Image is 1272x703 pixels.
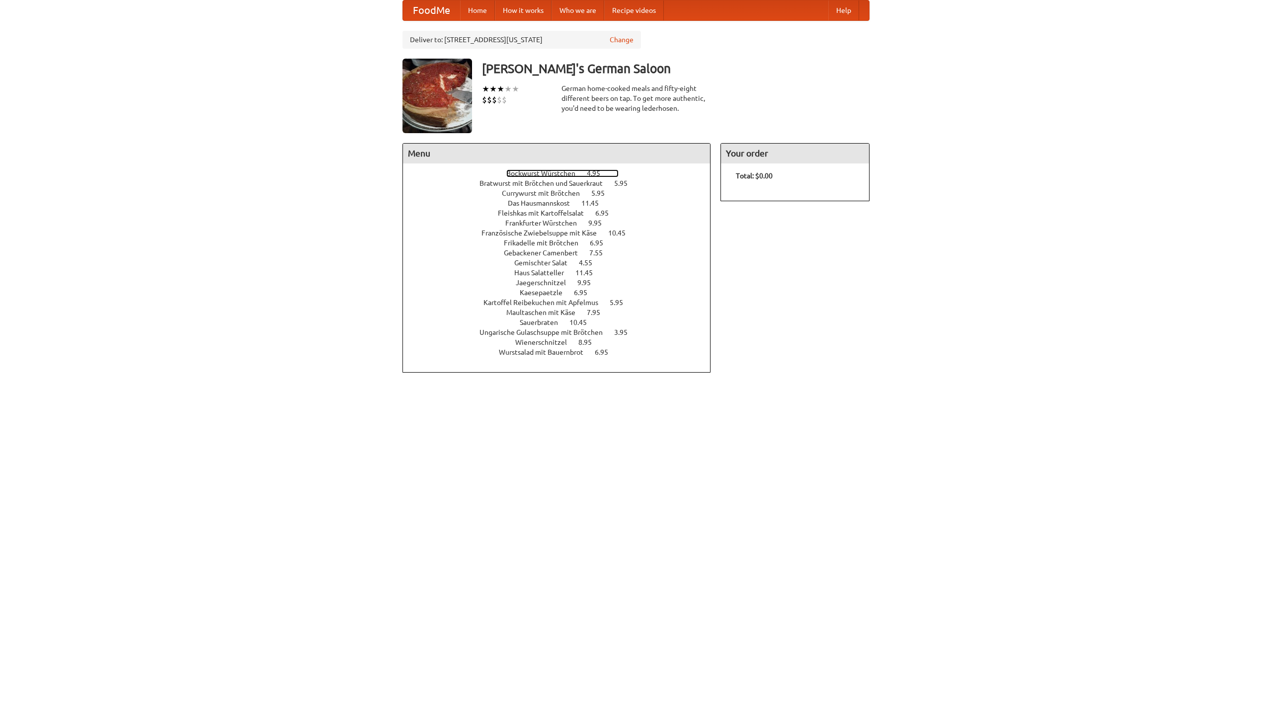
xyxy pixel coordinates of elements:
[514,259,577,267] span: Gemischter Salat
[498,209,594,217] span: Fleishkas mit Kartoffelsalat
[736,172,773,180] b: Total: $0.00
[514,269,611,277] a: Haus Salatteller 11.45
[512,83,519,94] li: ★
[828,0,859,20] a: Help
[460,0,495,20] a: Home
[578,338,602,346] span: 8.95
[520,318,605,326] a: Sauerbraten 10.45
[403,144,710,163] h4: Menu
[403,0,460,20] a: FoodMe
[608,229,636,237] span: 10.45
[520,318,568,326] span: Sauerbraten
[481,229,607,237] span: Französische Zwiebelsuppe mit Käse
[581,199,609,207] span: 11.45
[516,279,609,287] a: Jaegerschnitzel 9.95
[569,318,597,326] span: 10.45
[482,59,870,78] h3: [PERSON_NAME]'s German Saloon
[502,94,507,105] li: $
[487,94,492,105] li: $
[515,338,577,346] span: Wienerschnitzel
[505,219,620,227] a: Frankfurter Würstchen 9.95
[515,338,610,346] a: Wienerschnitzel 8.95
[402,31,641,49] div: Deliver to: [STREET_ADDRESS][US_STATE]
[506,309,585,316] span: Maultaschen mit Käse
[579,259,602,267] span: 4.55
[502,189,590,197] span: Currywurst mit Brötchen
[614,328,637,336] span: 3.95
[508,199,617,207] a: Das Hausmannskost 11.45
[482,83,489,94] li: ★
[514,259,611,267] a: Gemischter Salat 4.55
[520,289,572,297] span: Kaesepaetzle
[504,239,588,247] span: Frikadelle mit Brötchen
[499,348,593,356] span: Wurstsalad mit Bauernbrot
[483,299,641,307] a: Kartoffel Reibekuchen mit Apfelmus 5.95
[552,0,604,20] a: Who we are
[479,179,613,187] span: Bratwurst mit Brötchen und Sauerkraut
[589,249,613,257] span: 7.55
[508,199,580,207] span: Das Hausmannskost
[495,0,552,20] a: How it works
[489,83,497,94] li: ★
[481,229,644,237] a: Französische Zwiebelsuppe mit Käse 10.45
[504,249,588,257] span: Gebackener Camenbert
[574,289,597,297] span: 6.95
[587,169,610,177] span: 4.95
[506,309,619,316] a: Maultaschen mit Käse 7.95
[482,94,487,105] li: $
[504,83,512,94] li: ★
[504,249,621,257] a: Gebackener Camenbert 7.55
[587,309,610,316] span: 7.95
[479,328,613,336] span: Ungarische Gulaschsuppe mit Brötchen
[721,144,869,163] h4: Your order
[561,83,711,113] div: German home-cooked meals and fifty-eight different beers on tap. To get more authentic, you'd nee...
[502,189,623,197] a: Currywurst mit Brötchen 5.95
[610,299,633,307] span: 5.95
[595,209,619,217] span: 6.95
[506,169,619,177] a: Bockwurst Würstchen 4.95
[499,348,627,356] a: Wurstsalad mit Bauernbrot 6.95
[506,169,585,177] span: Bockwurst Würstchen
[614,179,637,187] span: 5.95
[479,179,646,187] a: Bratwurst mit Brötchen und Sauerkraut 5.95
[588,219,612,227] span: 9.95
[610,35,634,45] a: Change
[504,239,622,247] a: Frikadelle mit Brötchen 6.95
[577,279,601,287] span: 9.95
[595,348,618,356] span: 6.95
[497,94,502,105] li: $
[591,189,615,197] span: 5.95
[497,83,504,94] li: ★
[505,219,587,227] span: Frankfurter Würstchen
[479,328,646,336] a: Ungarische Gulaschsuppe mit Brötchen 3.95
[483,299,608,307] span: Kartoffel Reibekuchen mit Apfelmus
[492,94,497,105] li: $
[590,239,613,247] span: 6.95
[604,0,664,20] a: Recipe videos
[402,59,472,133] img: angular.jpg
[516,279,576,287] span: Jaegerschnitzel
[575,269,603,277] span: 11.45
[498,209,627,217] a: Fleishkas mit Kartoffelsalat 6.95
[514,269,574,277] span: Haus Salatteller
[520,289,606,297] a: Kaesepaetzle 6.95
